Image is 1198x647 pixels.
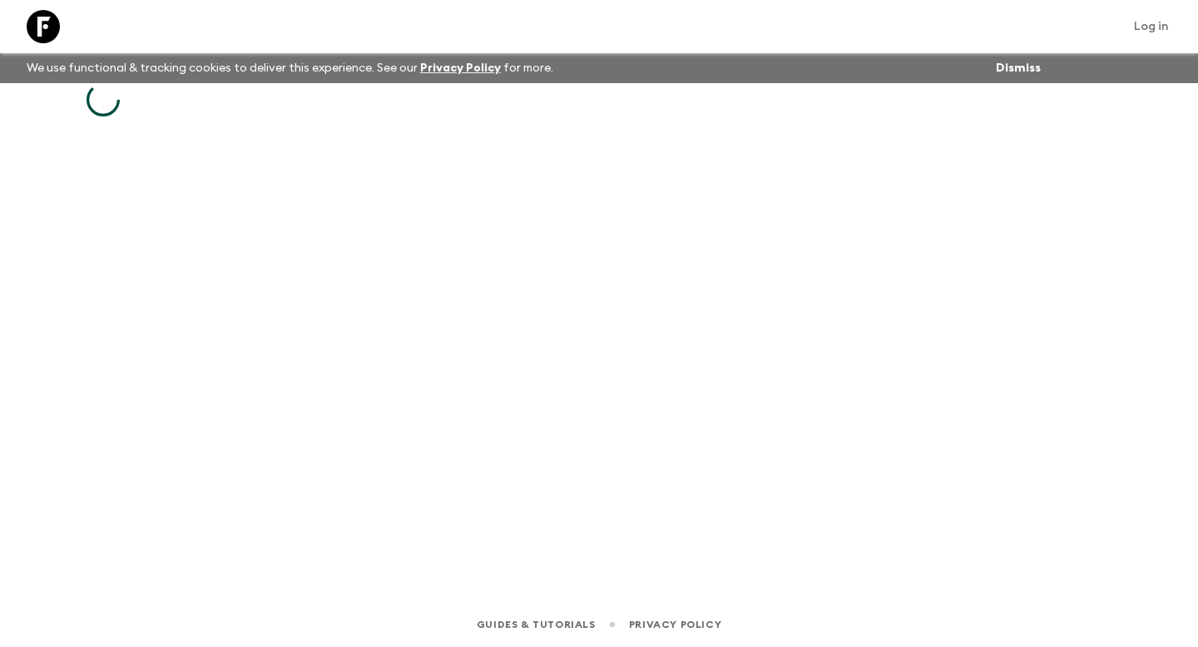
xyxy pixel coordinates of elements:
a: Log in [1125,15,1178,38]
a: Guides & Tutorials [477,615,596,634]
a: Privacy Policy [629,615,721,634]
button: Dismiss [992,57,1045,80]
a: Privacy Policy [420,62,501,74]
p: We use functional & tracking cookies to deliver this experience. See our for more. [20,53,560,83]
